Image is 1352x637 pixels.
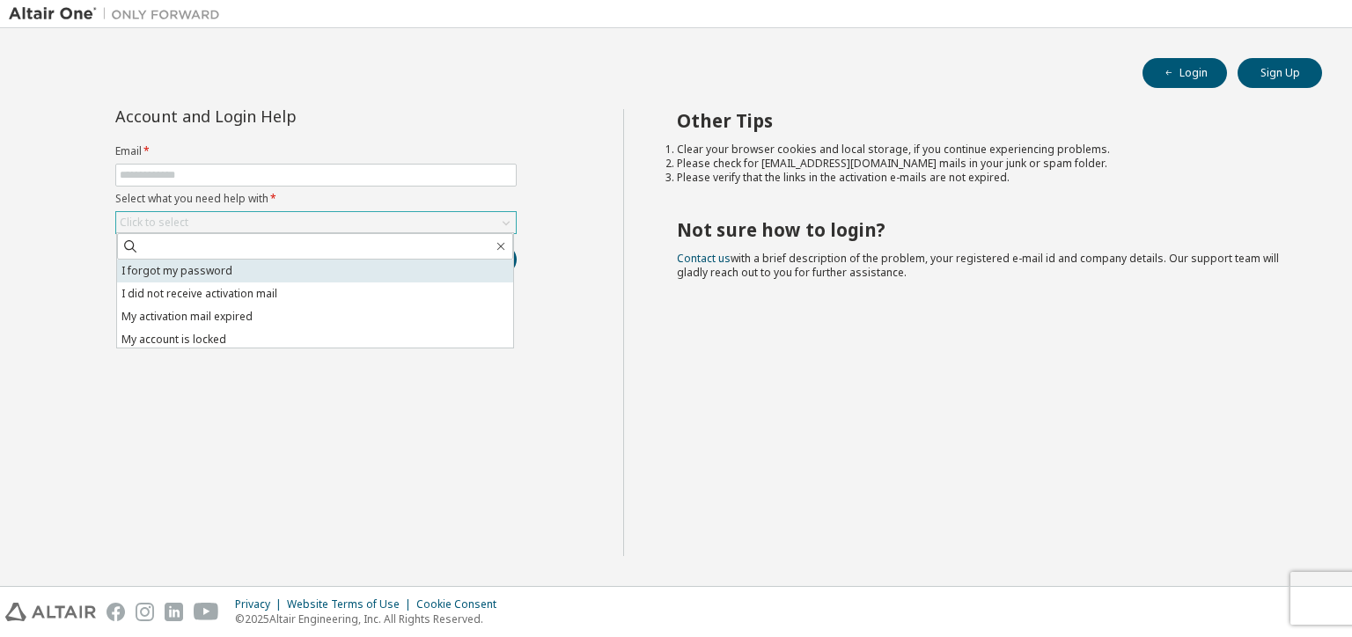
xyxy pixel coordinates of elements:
li: Please check for [EMAIL_ADDRESS][DOMAIN_NAME] mails in your junk or spam folder. [677,157,1291,171]
img: Altair One [9,5,229,23]
img: linkedin.svg [165,603,183,621]
img: altair_logo.svg [5,603,96,621]
div: Cookie Consent [416,597,507,611]
label: Email [115,144,517,158]
li: I forgot my password [117,260,513,282]
h2: Other Tips [677,109,1291,132]
p: © 2025 Altair Engineering, Inc. All Rights Reserved. [235,611,507,626]
h2: Not sure how to login? [677,218,1291,241]
button: Sign Up [1238,58,1322,88]
div: Account and Login Help [115,109,437,123]
span: with a brief description of the problem, your registered e-mail id and company details. Our suppo... [677,251,1279,280]
a: Contact us [677,251,731,266]
img: youtube.svg [194,603,219,621]
li: Please verify that the links in the activation e-mails are not expired. [677,171,1291,185]
img: instagram.svg [136,603,154,621]
img: facebook.svg [107,603,125,621]
div: Privacy [235,597,287,611]
div: Click to select [120,216,188,230]
label: Select what you need help with [115,192,517,206]
li: Clear your browser cookies and local storage, if you continue experiencing problems. [677,143,1291,157]
div: Click to select [116,212,516,233]
button: Login [1143,58,1227,88]
div: Website Terms of Use [287,597,416,611]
